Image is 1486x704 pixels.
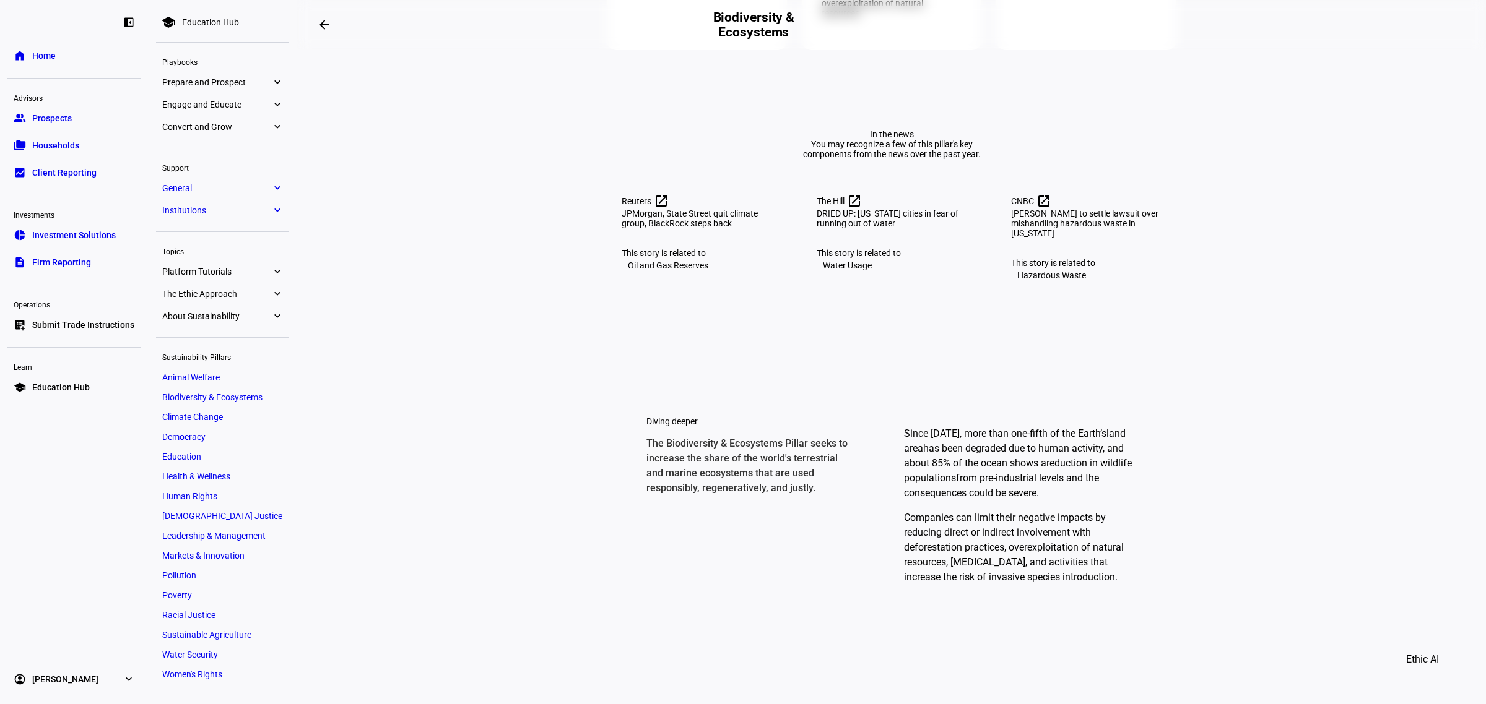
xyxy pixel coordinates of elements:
[271,265,282,278] eth-mat-symbol: expand_more
[162,590,192,600] span: Poverty
[156,586,289,604] a: Poverty
[156,646,289,663] a: Water Security
[317,17,332,32] mat-icon: arrow_backwards
[162,412,223,422] span: Climate Change
[156,606,289,624] a: Racial Justice
[162,432,206,442] span: Democracy
[14,319,26,331] eth-mat-symbol: list_alt_add
[156,527,289,544] a: Leadership & Management
[162,610,215,620] span: Racial Justice
[14,49,26,62] eth-mat-symbol: home
[904,510,1136,585] p: Companies can limit their negative impacts by reducing direct or indirect involvement with defore...
[161,15,176,30] mat-icon: school
[162,122,271,132] span: Convert and Grow
[271,121,282,133] eth-mat-symbol: expand_more
[271,76,282,88] eth-mat-symbol: expand_more
[7,160,141,185] a: bid_landscapeClient Reporting
[156,179,289,197] a: Generalexpand_more
[162,630,251,640] span: Sustainable Agriculture
[271,182,282,194] eth-mat-symbol: expand_more
[14,166,26,179] eth-mat-symbol: bid_landscape
[156,202,289,219] a: Institutionsexpand_more
[162,669,222,679] span: Women's Rights
[162,531,266,541] span: Leadership & Management
[123,16,135,28] eth-mat-symbol: left_panel_close
[7,43,141,68] a: homeHome
[7,88,141,106] div: Advisors
[14,139,26,152] eth-mat-symbol: folder_copy
[156,348,289,365] div: Sustainability Pillars
[7,106,141,131] a: groupProspects
[156,468,289,485] a: Health & Wellness
[156,666,289,683] a: Women's Rights
[271,288,282,300] eth-mat-symbol: expand_more
[870,129,914,139] div: In the news
[162,491,217,501] span: Human Rights
[1406,645,1439,674] span: Ethic AI
[32,112,72,124] span: Prospects
[156,448,289,465] a: Education
[1011,194,1162,208] div: CNBC
[1036,194,1051,208] mat-icon: open_in_new
[14,112,26,124] eth-mat-symbol: group
[156,547,289,564] a: Markets & Innovation
[817,248,967,258] div: This story is related to
[7,205,141,223] div: Investments
[156,428,289,445] a: Democracy
[14,256,26,268] eth-mat-symbol: description
[162,650,218,659] span: Water Security
[654,194,669,208] mat-icon: open_in_new
[7,133,141,158] a: folder_copyHouseholds
[156,408,289,426] a: Climate Change
[162,205,271,215] span: Institutions
[622,258,715,273] div: Oil and Gas Reserves
[162,471,230,481] span: Health & Wellness
[162,100,271,109] span: Engage and Educate
[32,49,56,62] span: Home
[14,381,26,393] eth-mat-symbol: school
[156,388,289,406] a: Biodiversity & Ecosystems
[7,223,141,247] a: pie_chartInvestment Solutions
[646,416,849,426] div: Diving deeper
[123,673,135,685] eth-mat-symbol: expand_more
[162,77,271,87] span: Prepare and Prospect
[156,369,289,386] a: Animal Welfare
[32,319,134,331] span: Submit Trade Instructions
[1011,268,1092,283] div: Hazardous Waste
[271,310,282,322] eth-mat-symbol: expand_more
[162,392,263,402] span: Biodiversity & Ecosystems
[156,567,289,584] a: Pollution
[14,229,26,241] eth-mat-symbol: pie_chart
[156,158,289,176] div: Support
[156,242,289,259] div: Topics
[162,452,201,461] span: Education
[7,250,141,275] a: descriptionFirm Reporting
[162,570,196,580] span: Pollution
[162,551,245,560] span: Markets & Innovation
[622,248,772,258] div: This story is related to
[1011,208,1162,238] div: [PERSON_NAME] to settle lawsuit over mishandling hazardous waste in [US_STATE]
[32,256,91,268] span: Firm Reporting
[622,194,772,208] div: Reuters
[162,372,220,382] span: Animal Welfare
[32,381,90,393] span: Education Hub
[646,436,849,496] p: The Biodiversity & Ecosystems Pillar seeks to increase the share of the world's terrestrial and m...
[789,139,994,159] div: You may recognize a few of this pillar's key components from the news over the past year.
[162,511,282,521] span: [DEMOGRAPHIC_DATA] Justice
[156,53,289,70] div: Playbooks
[162,311,271,321] span: About Sustainability
[162,267,271,277] span: Platform Tutorials
[32,673,98,685] span: [PERSON_NAME]
[904,426,1136,500] p: Since [DATE], more than one-fifth of the Earth’s has been degraded due to human activity, and abo...
[7,358,141,375] div: Learn
[162,183,271,193] span: General
[1011,258,1162,268] div: This story is related to
[182,17,239,27] div: Education Hub
[32,139,79,152] span: Households
[32,166,97,179] span: Client Reporting
[622,208,772,228] div: JPMorgan, State Street quit climate group, BlackRock steps back
[817,258,878,273] div: Water Usage
[271,204,282,217] eth-mat-symbol: expand_more
[162,289,271,299] span: The Ethic Approach
[698,10,809,40] h2: Biodiversity & Ecosystems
